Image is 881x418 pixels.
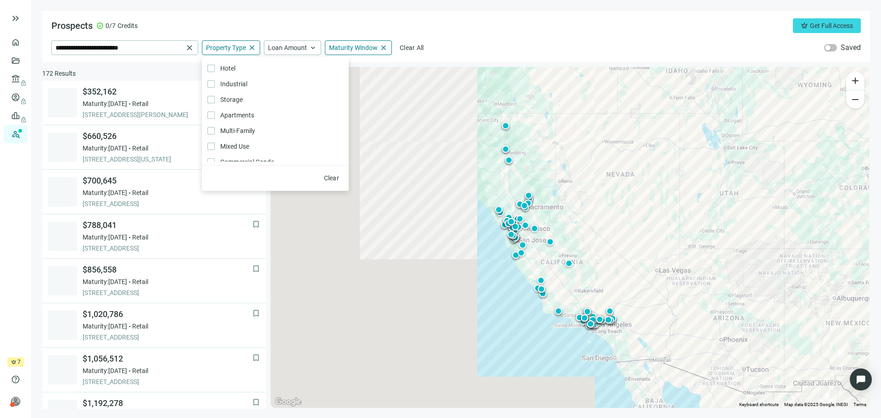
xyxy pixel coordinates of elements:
a: bookmark$660,526Maturity:[DATE]Retail[STREET_ADDRESS][US_STATE] [42,125,266,170]
span: close [248,44,256,52]
span: Commercial Condo [215,157,278,167]
span: close [185,43,194,52]
span: Apartments [215,110,258,120]
button: bookmark [251,220,261,229]
span: Hotel [215,63,239,73]
a: Open this area in Google Maps (opens a new window) [273,396,303,408]
span: Clear All [400,44,424,51]
span: Retail [132,144,148,153]
span: check_circle [96,22,104,29]
span: Clear [324,174,340,182]
button: bookmark [251,353,261,362]
a: bookmark$700,645Maturity:[DATE]Retail[STREET_ADDRESS] [42,170,266,214]
button: crownGet Full Access [793,18,861,33]
span: 7 [17,357,21,367]
span: Get Full Access [810,22,853,29]
span: Property Type [206,44,246,52]
button: Keyboard shortcuts [739,401,779,408]
span: $1,020,786 [83,309,252,320]
span: Maturity: [DATE] [83,188,127,197]
span: Mixed Use [215,141,253,151]
button: keyboard_double_arrow_right [10,13,21,24]
span: Maturity Window [329,44,378,52]
span: [STREET_ADDRESS] [83,288,252,297]
span: Map data ©2025 Google, INEGI [784,402,848,407]
span: Maturity: [DATE] [83,99,127,108]
span: [STREET_ADDRESS] [83,199,252,208]
a: Terms (opens in new tab) [853,402,866,407]
div: Open Intercom Messenger [850,368,872,390]
span: $700,645 [83,175,252,186]
span: $660,526 [83,131,252,142]
span: Maturity: [DATE] [83,322,127,331]
span: Credits [117,21,138,30]
button: Clear All [396,40,428,55]
span: Retail [132,188,148,197]
span: crown [801,22,808,29]
span: Prospects [51,20,93,31]
span: Storage [215,95,246,105]
span: $788,041 [83,220,252,231]
a: bookmark$1,020,786Maturity:[DATE]Retail[STREET_ADDRESS] [42,303,266,348]
img: Google [273,396,303,408]
span: [STREET_ADDRESS] [83,244,252,253]
span: close [379,44,388,52]
span: Loan Amount [268,44,307,52]
span: Industrial [215,79,251,89]
span: 0/7 [106,21,116,30]
span: person [11,397,20,406]
span: keyboard_arrow_up [309,44,317,52]
a: bookmark$788,041Maturity:[DATE]Retail[STREET_ADDRESS] [42,214,266,259]
span: Retail [132,366,148,375]
span: Multi-Family [215,126,259,136]
span: $352,162 [83,86,252,97]
span: add [850,75,861,86]
label: Saved [841,43,861,52]
a: bookmark$856,558Maturity:[DATE]Retail[STREET_ADDRESS] [42,259,266,303]
button: bookmark [251,309,261,318]
span: crown [11,359,17,365]
span: Maturity: [DATE] [83,277,127,286]
span: [STREET_ADDRESS][PERSON_NAME] [83,110,252,119]
button: bookmark [251,264,261,273]
a: bookmark$1,056,512Maturity:[DATE]Retail[STREET_ADDRESS] [42,348,266,392]
span: remove [850,94,861,105]
span: [STREET_ADDRESS][US_STATE] [83,155,252,164]
span: Retail [132,277,148,286]
span: [STREET_ADDRESS] [83,333,252,342]
span: help [11,375,20,384]
span: Maturity: [DATE] [83,233,127,242]
span: $1,192,278 [83,398,252,409]
button: Clear [320,171,344,185]
span: $1,056,512 [83,353,252,364]
span: Maturity: [DATE] [83,366,127,375]
span: Maturity: [DATE] [83,144,127,153]
span: $856,558 [83,264,252,275]
button: bookmark [251,398,261,407]
span: Retail [132,99,148,108]
span: 172 Results [42,69,76,78]
span: Retail [132,322,148,331]
span: [STREET_ADDRESS] [83,377,252,386]
a: bookmark$352,162Maturity:[DATE]Retail[STREET_ADDRESS][PERSON_NAME] [42,81,266,125]
span: Retail [132,233,148,242]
